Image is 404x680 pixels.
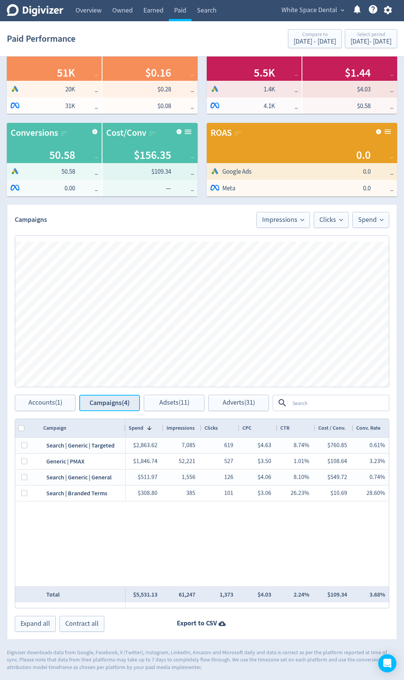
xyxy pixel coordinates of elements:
div: $109.34 [327,587,347,602]
div: 52,221 [179,454,195,469]
span: Accounts (1) [28,399,62,407]
span: _ [390,102,393,110]
span: _ [390,184,393,192]
div: $4.06 [258,470,271,485]
div: $3.06 [258,486,271,501]
span: Meta [222,184,236,193]
div: Legend [146,373,258,379]
div: $4.03 [258,587,271,602]
span: _ [390,168,393,176]
span: 1.4K [247,85,275,94]
span: Clicks [204,424,218,432]
span: 0.00 [44,184,75,193]
span: $0.28 [127,85,171,94]
div: 8.10% [294,470,309,485]
div: 0.61% [369,438,385,453]
span: _ [95,151,98,159]
span: Google Ads [222,167,252,176]
span: Contract all [65,620,99,627]
span: Spend [129,424,143,432]
button: Spend, Legend item 3 of 3 [229,373,258,379]
span: — [121,184,171,193]
span: 0.0 [356,147,371,163]
div: Search | Generic | General [40,470,126,485]
div: $1,846.74 [133,454,157,469]
span: Cost / Conv. [318,424,346,432]
span: 51K [57,65,75,81]
button: Compare to[DATE] - [DATE] [288,29,342,48]
span: _ [95,102,98,110]
div: Open Intercom Messenger [378,654,396,672]
span: _ [95,168,98,176]
div: 3.23% [369,454,385,469]
span: _ [390,85,393,93]
div: 527 [224,454,233,469]
div: 1,373 [220,587,233,602]
span: expand_more [339,7,346,14]
button: Impressions [256,212,310,228]
span: _ [95,69,98,77]
strong: Export to CSV [177,619,217,628]
div: 126 [224,470,233,485]
span: Clicks [319,217,343,223]
div: 385 [186,486,195,501]
span: _ [95,85,98,93]
span: 50.58 [49,147,75,163]
button: Spend [352,212,389,228]
span: $109.34 [121,167,171,176]
span: 4.1K [247,102,275,111]
div: 8.74% [294,438,309,453]
button: Accounts(1) [15,395,75,411]
span: _ [191,85,194,93]
span: $0.08 [127,102,171,111]
div: ROAS [211,127,232,140]
button: Adverts(31) [208,395,269,411]
span: Campaign [43,424,66,432]
div: Generic | PMAX [40,454,126,469]
div: Conversions [11,127,58,140]
span: White Space Dental [281,4,337,16]
div: $3.50 [258,454,271,469]
span: Expand all [20,620,50,627]
div: $549.72 [327,470,347,485]
div: 619 [224,438,233,453]
button: Adsets(11) [144,395,204,411]
span: Adsets (11) [159,399,189,407]
button: Clicks [314,212,349,228]
span: $156.35 [134,147,171,163]
span: _ [191,168,194,176]
span: $0.58 [327,102,371,111]
span: _ [295,69,298,77]
span: _ [390,151,393,159]
span: 0.0 [349,184,371,193]
div: $760.85 [327,438,347,453]
span: Impressions [167,424,195,432]
div: chart, 3 series [15,242,389,387]
div: $5,531.13 [133,587,157,602]
div: [DATE] - [DATE] [351,38,391,45]
button: Expand all [15,616,56,632]
span: Campaigns (4) [90,399,130,407]
span: _ [191,69,194,77]
span: $1.44 [345,65,371,81]
span: _ [295,85,298,93]
div: Search | Branded Terms [40,485,126,501]
span: _ [191,102,194,110]
h1: Paid Performance [7,27,75,51]
p: Digivizer downloads data from Google, Facebook, X (Twitter), Instagram, LinkedIn, Amazon and Micr... [7,649,397,671]
button: Contract all [60,616,104,632]
span: 31K [49,102,75,111]
span: Spend [358,217,384,223]
span: _ [295,102,298,110]
div: Search | Generic | Targeted [40,438,126,453]
span: $0.16 [145,65,171,81]
span: 0.0 [349,167,371,176]
div: 0.74% [369,470,385,485]
div: $10.69 [330,486,347,501]
div: 2.24% [294,587,309,602]
span: _ [95,184,98,192]
div: Select period [351,32,391,38]
div: 7,085 [182,438,195,453]
div: Compare to [294,32,336,38]
span: 20K [49,85,75,94]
